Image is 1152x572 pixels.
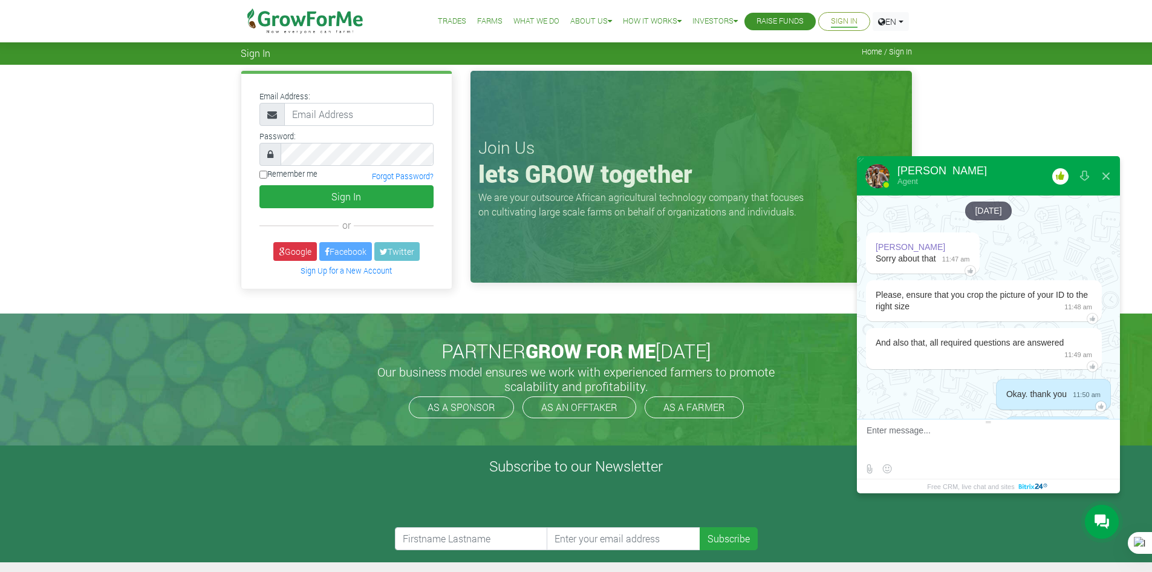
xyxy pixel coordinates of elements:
[757,15,804,28] a: Raise Funds
[372,171,434,181] a: Forgot Password?
[15,458,1137,475] h4: Subscribe to our Newsletter
[273,242,317,261] a: Google
[365,364,788,393] h5: Our business model ensures we work with experienced farmers to promote scalability and profitabil...
[879,461,894,476] button: Select emoticon
[645,396,744,418] a: AS A FARMER
[1006,389,1067,399] span: Okay. thank you
[862,47,912,56] span: Home / Sign In
[284,103,434,126] input: Email Address
[241,47,270,59] span: Sign In
[477,15,503,28] a: Farms
[927,479,1014,493] span: Free CRM, live chat and sites
[478,137,904,158] h3: Join Us
[1073,162,1095,191] button: Download conversation history
[259,91,310,102] label: Email Address:
[831,15,857,28] a: Sign In
[623,15,682,28] a: How it Works
[936,253,970,265] span: 11:47 am
[409,396,514,418] a: AS A SPONSOR
[246,340,907,363] h2: PARTNER [DATE]
[876,290,1088,311] span: Please, ensure that you crop the picture of your ID to the right size
[570,15,612,28] a: About Us
[478,190,811,219] p: We are your outsource African agricultural technology company that focuses on cultivating large s...
[259,218,434,232] div: or
[526,338,656,364] span: GROW FOR ME
[897,165,987,176] div: [PERSON_NAME]
[692,15,738,28] a: Investors
[1049,162,1071,191] button: Rate our service
[1058,301,1092,312] span: 11:48 am
[301,266,392,275] a: Sign Up for a New Account
[395,480,579,527] iframe: reCAPTCHA
[259,168,317,180] label: Remember me
[547,527,700,550] input: Enter your email address
[1095,162,1117,191] button: Close widget
[876,254,936,263] span: Sorry about that
[873,12,909,31] a: EN
[1067,389,1101,400] span: 11:50 am
[478,159,904,188] h1: lets GROW together
[897,176,987,186] div: Agent
[1058,349,1092,360] span: 11:49 am
[438,15,466,28] a: Trades
[700,527,758,550] button: Subscribe
[513,15,559,28] a: What We Do
[522,396,636,418] a: AS AN OFFTAKER
[395,527,548,550] input: Firstname Lastname
[927,479,1049,493] a: Free CRM, live chat and sites
[876,338,1064,347] span: And also that, all required questions are answered
[876,242,945,253] div: [PERSON_NAME]
[259,171,267,179] input: Remember me
[259,185,434,208] button: Sign In
[862,461,877,476] label: Send file
[259,131,296,142] label: Password:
